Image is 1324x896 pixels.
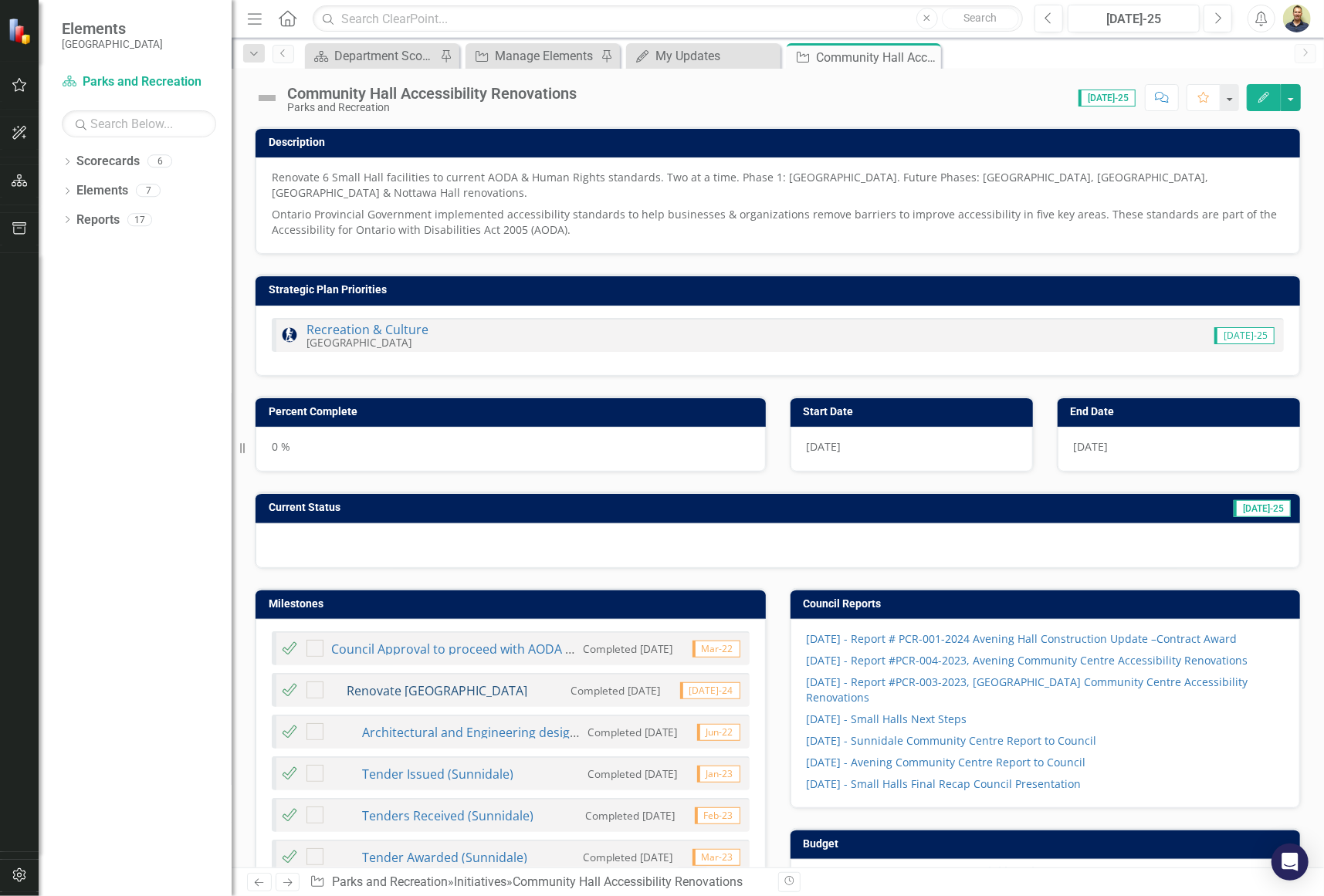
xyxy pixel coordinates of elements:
[332,874,448,889] a: Parks and Recreation
[804,838,1293,850] h3: Budget
[697,766,740,783] span: Jan-23
[804,598,1293,610] h3: Council Reports
[469,46,597,66] a: Manage Elements
[692,641,740,658] span: Mar-22
[586,808,676,823] small: Completed [DATE]
[807,733,1097,748] a: [DATE] - Sunnidale Community Centre Report to Council
[280,722,299,741] img: Complete
[136,184,161,198] div: 7
[1214,327,1275,344] span: [DATE]-25
[62,19,163,38] span: Elements
[807,631,1238,646] a: [DATE] - Report # PCR-001-2024 Avening Hall Construction Update –Contract Award
[1074,439,1109,454] span: [DATE]
[287,102,577,113] div: Parks and Recreation
[147,155,172,168] div: 6
[62,38,163,50] small: [GEOGRAPHIC_DATA]
[1272,844,1309,881] div: Open Intercom Messenger
[807,755,1086,769] a: [DATE] - Avening Community Centre Report to Council
[306,335,411,350] small: [GEOGRAPHIC_DATA]
[495,46,597,66] div: Manage Elements
[347,682,527,699] a: Renovate [GEOGRAPHIC_DATA]
[807,675,1248,705] a: [DATE] - Report #PCR-003-2023, [GEOGRAPHIC_DATA] Community Centre Accessibility Renovations
[804,406,1025,418] h3: Start Date
[76,182,128,200] a: Elements
[62,110,216,137] input: Search Below...
[1068,5,1200,32] button: [DATE]-25
[807,776,1082,791] a: [DATE] - Small Halls Final Recap Council Presentation
[310,874,766,891] div: » »
[269,137,1292,148] h3: Description
[680,682,740,699] span: [DATE]-24
[588,725,678,739] small: Completed [DATE]
[513,874,743,889] div: Community Hall Accessibility Renovations
[280,806,299,824] img: Complete
[1283,5,1311,32] img: Terry Vachon
[280,764,299,783] img: Complete
[807,653,1248,668] a: [DATE] - Report #PCR-004-2023, Avening Community Centre Accessibility Renovations
[62,73,216,91] a: Parks and Recreation
[1071,406,1292,418] h3: End Date
[280,326,299,344] img: Recreation & Culture
[588,766,678,781] small: Completed [DATE]
[942,8,1019,29] button: Search
[334,46,436,66] div: Department Scorecard: Parks and Recreation
[309,46,436,66] a: Department Scorecard: Parks and Recreation
[362,807,533,824] a: Tenders Received (Sunnidale)
[280,681,299,699] img: Complete
[362,724,767,741] a: Architectural and Engineering designs to AODA standards (Sunnidale)
[269,502,832,513] h3: Current Status
[256,427,766,472] div: 0 %
[454,874,506,889] a: Initiatives
[269,598,758,610] h3: Milestones
[584,850,673,864] small: Completed [DATE]
[76,211,120,229] a: Reports
[287,85,577,102] div: Community Hall Accessibility Renovations
[630,46,777,66] a: My Updates
[272,204,1284,238] p: Ontario Provincial Government implemented accessibility standards to help businesses & organizati...
[695,807,740,824] span: Feb-23
[269,284,1292,296] h3: Strategic Plan Priorities
[963,12,997,24] span: Search
[313,5,1022,32] input: Search ClearPoint...
[306,321,428,338] a: Recreation & Culture
[692,849,740,866] span: Mar-23
[1073,10,1195,29] div: [DATE]-25
[1234,500,1291,517] span: [DATE]-25
[571,683,661,698] small: Completed [DATE]
[362,766,513,783] a: Tender Issued (Sunnidale)
[697,724,740,741] span: Jun-22
[280,639,299,658] img: Complete
[584,641,673,656] small: Completed [DATE]
[807,439,841,454] span: [DATE]
[280,847,299,866] img: Complete
[1079,90,1136,107] span: [DATE]-25
[272,170,1284,204] p: Renovate 6 Small Hall facilities to current AODA & Human Rights standards. Two at a time. Phase 1...
[816,48,937,67] div: Community Hall Accessibility Renovations
[127,213,152,226] div: 17
[76,153,140,171] a: Scorecards
[269,406,758,418] h3: Percent Complete
[8,17,35,44] img: ClearPoint Strategy
[807,712,967,726] a: [DATE] - Small Halls Next Steps
[362,849,527,866] a: Tender Awarded (Sunnidale)
[655,46,777,66] div: My Updates
[331,641,638,658] a: Council Approval to proceed with AODA Renovations
[255,86,279,110] img: Not Defined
